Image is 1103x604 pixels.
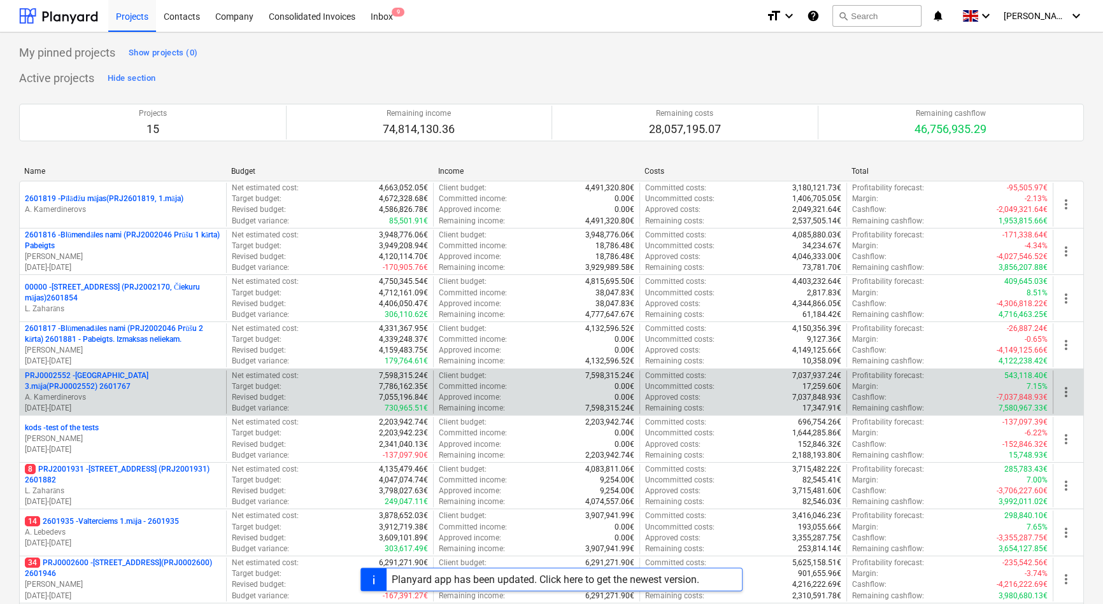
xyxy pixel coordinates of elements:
[25,230,221,274] div: 2601816 -Blūmendāles nami (PRJ2002046 Prūšu 1 kārta) Pabeigts[PERSON_NAME][DATE]-[DATE]
[798,417,841,428] p: 696,754.26€
[645,251,701,262] p: Approved costs :
[439,417,487,428] p: Client budget :
[852,450,924,461] p: Remaining cashflow :
[25,591,221,601] p: [DATE] - [DATE]
[439,230,487,241] p: Client budget :
[615,392,634,403] p: 0.00€
[232,486,286,496] p: Revised budget :
[792,428,841,439] p: 1,644,285.86€
[439,392,501,403] p: Approved income :
[232,381,281,392] p: Target budget :
[644,167,841,176] div: Costs
[1002,417,1048,428] p: -137,097.39€
[645,381,715,392] p: Uncommitted costs :
[792,204,841,215] p: 2,049,321.64€
[379,486,428,496] p: 3,798,027.63€
[852,381,878,392] p: Margin :
[645,241,715,251] p: Uncommitted costs :
[1002,230,1048,241] p: -171,338.64€
[25,538,221,549] p: [DATE] - [DATE]
[25,403,221,414] p: [DATE] - [DATE]
[25,370,221,414] div: PRJ0002552 -[GEOGRAPHIC_DATA] 3.māja(PRJ0002552) 2601767A. Kamerdinerovs[DATE]-[DATE]
[25,262,221,273] p: [DATE] - [DATE]
[1027,381,1048,392] p: 7.15%
[379,345,428,356] p: 4,159,483.75€
[104,68,159,88] button: Hide section
[25,558,221,579] p: PRJ0002600 - [STREET_ADDRESS](PRJ0002600) 2601946
[379,381,428,392] p: 7,786,162.35€
[852,392,886,403] p: Cashflow :
[852,193,878,204] p: Margin :
[1058,384,1074,400] span: more_vert
[108,71,155,86] div: Hide section
[1004,276,1048,287] p: 409,645.03€
[379,230,428,241] p: 3,948,776.06€
[125,43,201,63] button: Show projects (0)
[232,392,286,403] p: Revised budget :
[997,298,1048,309] p: -4,306,818.22€
[807,8,820,24] i: Knowledge base
[792,193,841,204] p: 1,406,705.05€
[792,464,841,475] p: 3,715,482.22€
[379,392,428,403] p: 7,055,196.84€
[1004,11,1067,21] span: [PERSON_NAME]
[139,108,167,119] p: Projects
[232,216,289,227] p: Budget variance :
[439,496,505,507] p: Remaining income :
[232,356,289,367] p: Budget variance :
[25,370,221,392] p: PRJ0002552 - [GEOGRAPHIC_DATA] 3.māja(PRJ0002552) 2601767
[379,428,428,439] p: 2,203,942.23€
[232,251,286,262] p: Revised budget :
[439,450,505,461] p: Remaining income :
[439,298,501,309] p: Approved income :
[600,486,634,496] p: 9,254.00€
[615,193,634,204] p: 0.00€
[232,262,289,273] p: Budget variance :
[439,204,501,215] p: Approved income :
[792,276,841,287] p: 4,403,232.64€
[645,193,715,204] p: Uncommitted costs :
[1058,291,1074,306] span: more_vert
[645,262,704,273] p: Remaining costs :
[379,439,428,450] p: 2,341,040.13€
[914,108,986,119] p: Remaining cashflow
[1058,197,1074,212] span: more_vert
[25,516,40,526] span: 14
[25,423,221,455] div: kods -test of the tests[PERSON_NAME][DATE]-[DATE]
[389,216,428,227] p: 85,501.91€
[852,251,886,262] p: Cashflow :
[439,475,507,486] p: Committed income :
[385,309,428,320] p: 306,110.62€
[1058,478,1074,493] span: more_vert
[232,276,299,287] p: Net estimated cost :
[852,309,924,320] p: Remaining cashflow :
[792,216,841,227] p: 2,537,505.14€
[997,392,1048,403] p: -7,037,848.93€
[379,241,428,251] p: 3,949,208.94€
[25,323,221,345] p: 2601817 - Blūmenadāles nami (PRJ2002046 Prūšu 2 kārta) 2601881 - Pabeigts. Izmaksas neliekam.
[232,230,299,241] p: Net estimated cost :
[25,251,221,262] p: [PERSON_NAME]
[439,486,501,496] p: Approved income :
[832,5,922,27] button: Search
[379,251,428,262] p: 4,120,114.70€
[25,516,221,549] div: 142601935 -Valterciems 1.māja - 2601935A. Lebedevs[DATE]-[DATE]
[645,204,701,215] p: Approved costs :
[383,108,455,119] p: Remaining income
[852,241,878,251] p: Margin :
[645,288,715,298] p: Uncommitted costs :
[792,370,841,381] p: 7,037,937.24€
[585,403,634,414] p: 7,598,315.24€
[807,334,841,345] p: 9,127.36€
[1002,439,1048,450] p: -152,846.32€
[232,323,299,334] p: Net estimated cost :
[1004,464,1048,475] p: 285,783.43€
[645,403,704,414] p: Remaining costs :
[802,309,841,320] p: 61,184.42€
[383,122,455,137] p: 74,814,130.36
[232,309,289,320] p: Budget variance :
[645,298,701,309] p: Approved costs :
[439,241,507,251] p: Committed income :
[852,345,886,356] p: Cashflow :
[615,428,634,439] p: 0.00€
